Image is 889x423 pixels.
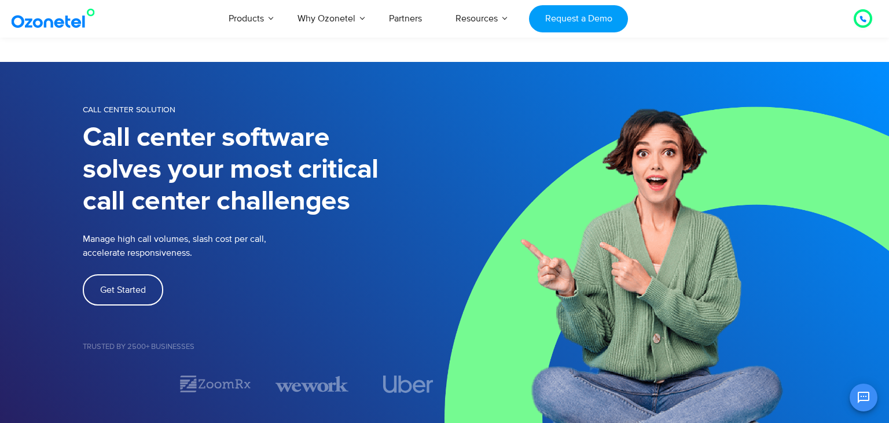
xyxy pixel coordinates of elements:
[275,374,348,394] img: wework
[83,274,163,306] a: Get Started
[100,285,146,295] span: Get Started
[850,384,877,411] button: Open chat
[275,374,348,394] div: 3 / 7
[83,232,343,260] p: Manage high call volumes, slash cost per call, accelerate responsiveness.
[179,374,252,394] div: 2 / 7
[83,105,175,115] span: Call Center Solution
[383,376,433,393] img: uber
[83,377,156,391] div: 1 / 7
[179,374,252,394] img: zoomrx
[372,376,444,393] div: 4 / 7
[529,5,628,32] a: Request a Demo
[83,343,444,351] h5: Trusted by 2500+ Businesses
[83,374,444,394] div: Image Carousel
[83,122,444,218] h1: Call center software solves your most critical call center challenges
